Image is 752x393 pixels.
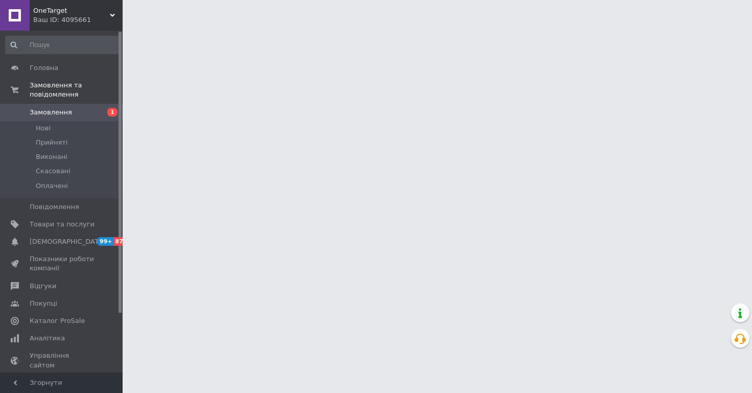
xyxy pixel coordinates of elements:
span: Скасовані [36,167,70,176]
span: Прийняті [36,138,67,147]
span: Повідомлення [30,202,79,212]
span: Управління сайтом [30,351,95,369]
span: 87 [114,237,126,246]
span: Аналітика [30,334,65,343]
span: Нові [36,124,51,133]
span: Відгуки [30,282,56,291]
span: Показники роботи компанії [30,255,95,273]
div: Ваш ID: 4095661 [33,15,123,25]
span: Головна [30,63,58,73]
span: Каталог ProSale [30,316,85,326]
span: Виконані [36,152,67,161]
input: Пошук [5,36,121,54]
span: Товари та послуги [30,220,95,229]
span: Замовлення [30,108,72,117]
span: Покупці [30,299,57,308]
span: Замовлення та повідомлення [30,81,123,99]
span: OneTarget [33,6,110,15]
span: [DEMOGRAPHIC_DATA] [30,237,105,246]
span: 1 [107,108,118,117]
span: Оплачені [36,181,68,191]
span: 99+ [97,237,114,246]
